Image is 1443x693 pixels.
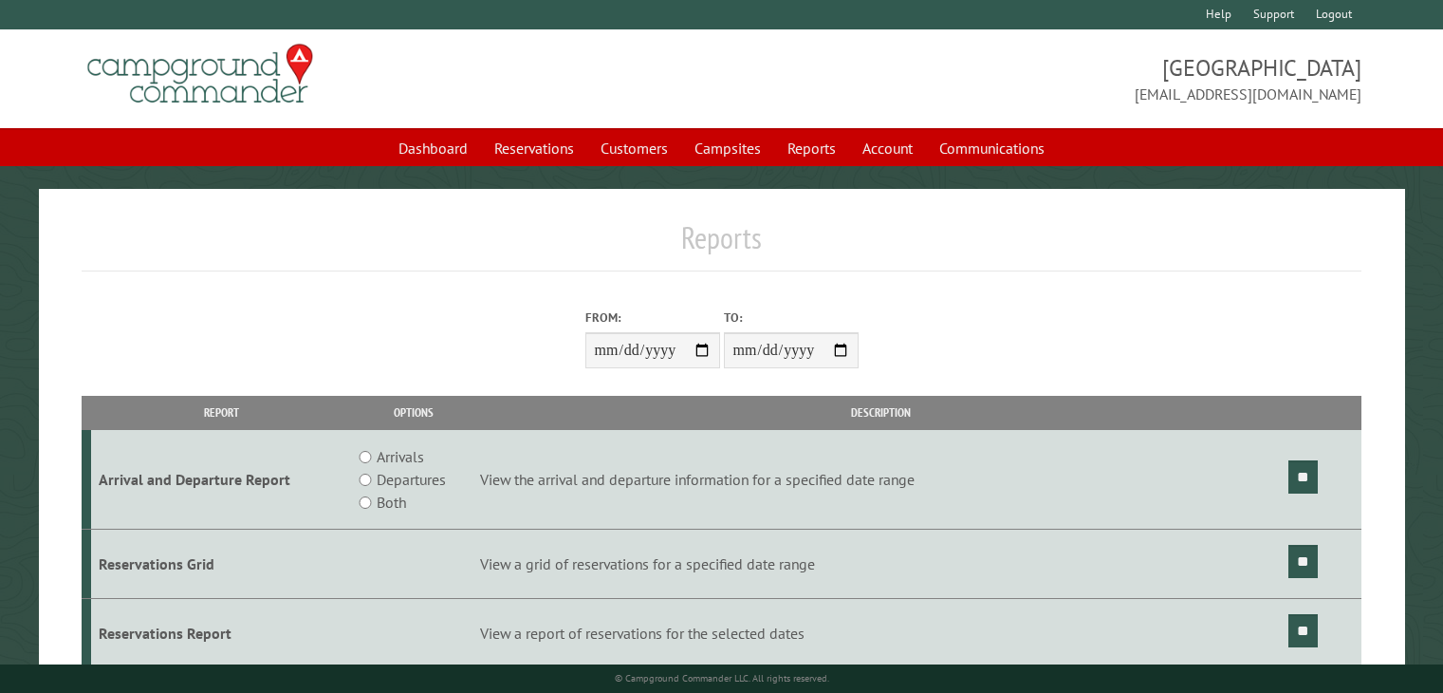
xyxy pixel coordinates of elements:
a: Campsites [683,130,772,166]
a: Dashboard [387,130,479,166]
label: To: [724,309,859,327]
td: View the arrival and departure information for a specified date range [477,430,1286,530]
small: © Campground Commander LLC. All rights reserved. [615,672,829,684]
a: Communications [928,130,1056,166]
th: Description [477,396,1286,429]
label: Both [377,491,406,514]
td: Reservations Report [91,598,351,667]
td: Arrival and Departure Report [91,430,351,530]
td: View a grid of reservations for a specified date range [477,530,1286,599]
a: Customers [589,130,679,166]
td: Reservations Grid [91,530,351,599]
span: [GEOGRAPHIC_DATA] [EMAIL_ADDRESS][DOMAIN_NAME] [722,52,1361,105]
td: View a report of reservations for the selected dates [477,598,1286,667]
label: Departures [377,468,446,491]
label: From: [585,309,720,327]
h1: Reports [82,219,1361,272]
a: Reservations [483,130,585,166]
a: Reports [776,130,847,166]
label: Arrivals [377,445,424,468]
th: Options [351,396,477,429]
img: Campground Commander [82,37,319,111]
th: Report [91,396,351,429]
a: Account [851,130,924,166]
